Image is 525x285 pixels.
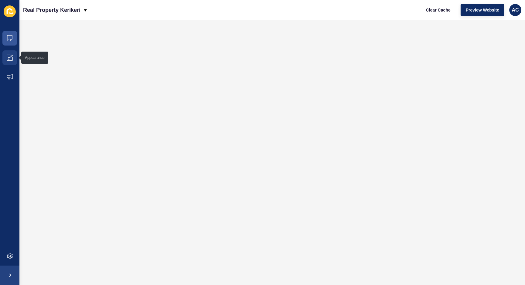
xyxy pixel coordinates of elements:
[461,4,504,16] button: Preview Website
[25,55,45,60] div: Appearance
[23,2,81,18] p: Real Property Kerikeri
[466,7,499,13] span: Preview Website
[512,7,519,13] span: AC
[421,4,456,16] button: Clear Cache
[426,7,451,13] span: Clear Cache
